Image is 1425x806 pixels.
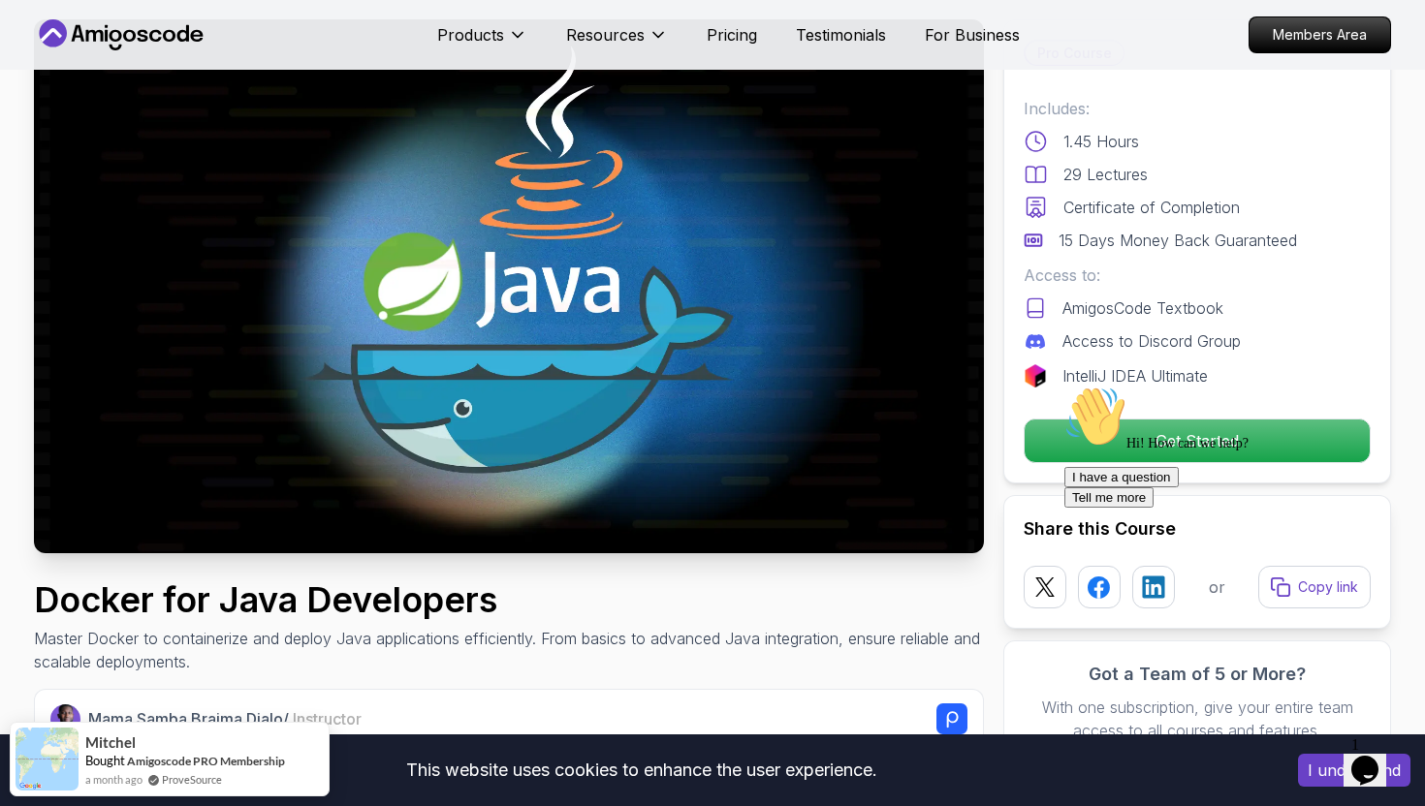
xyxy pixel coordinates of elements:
[127,754,285,768] a: Amigoscode PRO Membership
[1024,515,1371,542] h2: Share this Course
[15,749,1269,791] div: This website uses cookies to enhance the user experience.
[1062,364,1208,387] p: IntelliJ IDEA Ultimate
[566,23,668,62] button: Resources
[16,728,79,790] img: provesource social proof notification image
[85,734,136,751] span: Mitchel
[8,58,192,73] span: Hi! How can we help?
[8,89,122,109] button: I have a question
[1063,130,1139,153] p: 1.45 Hours
[1063,196,1240,219] p: Certificate of Completion
[707,23,757,46] a: Pricing
[88,707,362,730] p: Mama Samba Braima Djalo /
[1249,16,1391,53] a: Members Area
[34,627,984,673] p: Master Docker to containerize and deploy Java applications efficiently. From basics to advanced J...
[8,8,70,70] img: :wave:
[1062,296,1223,320] p: AmigosCode Textbook
[1024,364,1047,387] img: jetbrains logo
[50,704,80,734] img: Nelson Djalo
[1024,263,1371,287] p: Access to:
[8,109,97,130] button: Tell me more
[85,771,142,788] span: a month ago
[1024,696,1371,742] p: With one subscription, give your entire team access to all courses and features.
[437,23,504,46] p: Products
[34,580,984,619] h1: Docker for Java Developers
[1024,418,1371,463] button: Get Started
[1024,97,1371,120] p: Includes:
[162,771,222,788] a: ProveSource
[293,709,362,728] span: Instructor
[85,753,125,768] span: Bought
[1062,329,1241,353] p: Access to Discord Group
[34,19,984,553] img: docker-for-java-developers_thumbnail
[566,23,645,46] p: Resources
[1024,661,1371,688] h3: Got a Team of 5 or More?
[1250,17,1390,52] p: Members Area
[1025,419,1370,462] p: Get Started
[796,23,886,46] a: Testimonials
[1057,378,1406,719] iframe: chat widget
[1059,229,1297,252] p: 15 Days Money Back Guaranteed
[8,8,357,130] div: 👋Hi! How can we help?I have a questionTell me more
[437,23,527,62] button: Products
[1063,163,1148,186] p: 29 Lectures
[1298,754,1410,787] button: Accept cookies
[1344,728,1406,787] iframe: chat widget
[925,23,1020,46] a: For Business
